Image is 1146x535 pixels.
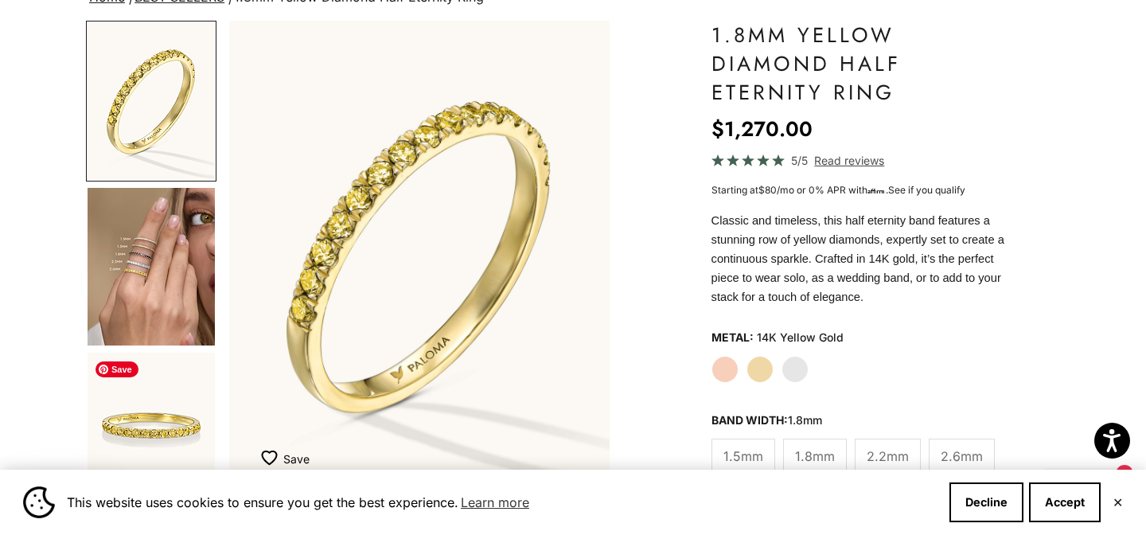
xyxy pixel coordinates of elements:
[788,413,822,427] variant-option-value: 1.8mm
[888,184,965,196] a: See if you qualify - Learn more about Affirm Financing (opens in modal)
[814,151,884,170] span: Read reviews
[791,151,808,170] span: 5/5
[261,450,283,466] img: wishlist
[23,486,55,518] img: Cookie banner
[711,184,965,196] span: Starting at /mo or 0% APR with .
[88,188,215,346] img: #YellowGold #WhiteGold #RoseGold
[86,21,216,182] button: Go to item 2
[867,446,909,467] span: 2.2mm
[949,482,1023,522] button: Decline
[757,326,844,350] variant-option-value: 14K Yellow Gold
[711,214,1004,303] span: Classic and timeless, this half eternity band features a stunning row of yellow diamonds, expertl...
[758,184,777,196] span: $80
[67,490,937,514] span: This website uses cookies to ensure you get the best experience.
[711,326,754,350] legend: Metal:
[711,113,813,145] sale-price: $1,270.00
[458,490,532,514] a: Learn more
[867,186,886,194] span: Affirm
[711,408,822,432] legend: Band Width:
[86,186,216,347] button: Go to item 4
[941,446,983,467] span: 2.6mm
[711,21,1020,107] h1: 1.8mm Yellow Diamond Half Eternity Ring
[88,22,215,180] img: #YellowGold
[723,446,763,467] span: 1.5mm
[86,351,216,512] button: Go to item 6
[229,21,610,490] img: #YellowGold
[1029,482,1101,522] button: Accept
[261,443,310,474] button: Add to Wishlist
[1113,498,1123,507] button: Close
[95,361,138,377] span: Save
[88,353,215,510] img: #YellowGold
[229,21,610,490] div: Item 2 of 21
[795,446,835,467] span: 1.8mm
[711,151,1020,170] a: 5/5 Read reviews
